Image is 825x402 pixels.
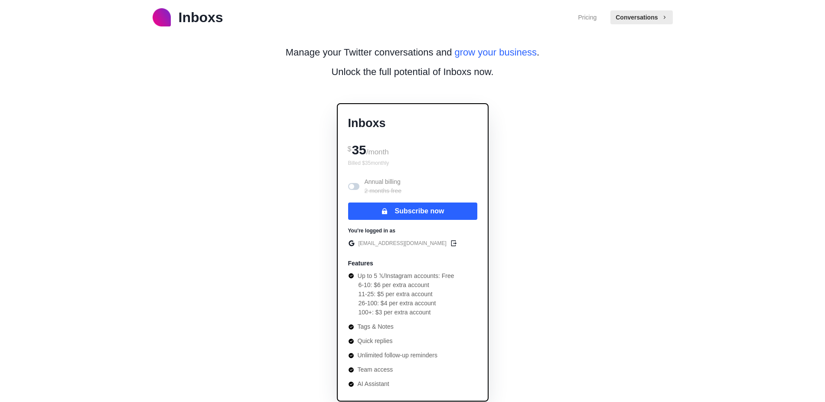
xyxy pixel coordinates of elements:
[348,365,454,374] li: Team access
[455,47,537,58] span: grow your business
[348,259,373,268] p: Features
[348,159,477,167] p: Billed $ 35 monthly
[359,239,447,247] p: [EMAIL_ADDRESS][DOMAIN_NAME]
[348,139,477,159] div: 35
[286,45,539,59] p: Manage your Twitter conversations and .
[365,177,402,196] p: Annual billing
[358,271,454,281] p: Up to 5 𝕏/Instagram accounts: Free
[153,7,223,28] a: logoInboxs
[348,145,352,153] span: $
[578,13,597,22] a: Pricing
[331,65,493,79] p: Unlock the full potential of Inboxs now.
[179,7,223,28] p: Inboxs
[359,308,454,317] li: 100+: $3 per extra account
[348,379,454,389] li: AI Assistant
[153,8,171,26] img: logo
[359,281,454,290] li: 6-10: $6 per extra account
[348,322,454,331] li: Tags & Notes
[610,10,672,24] button: Conversations
[348,227,395,235] p: You're logged in as
[365,186,402,196] p: 2 months free
[448,238,459,248] button: edit
[366,148,389,156] span: /month
[348,337,454,346] li: Quick replies
[348,351,454,360] li: Unlimited follow-up reminders
[359,299,454,308] li: 26-100: $4 per extra account
[348,203,477,220] button: Subscribe now
[348,114,477,132] p: Inboxs
[359,290,454,299] li: 11-25: $5 per extra account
